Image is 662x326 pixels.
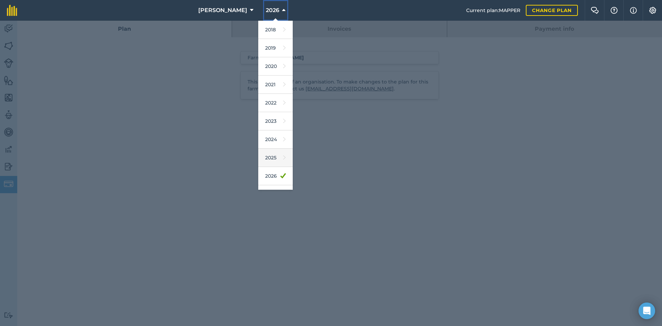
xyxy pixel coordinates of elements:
div: Open Intercom Messenger [639,303,655,319]
a: Change plan [526,5,578,16]
img: A question mark icon [610,7,618,14]
span: [PERSON_NAME] [198,6,247,14]
a: 2021 [258,76,293,94]
a: 2019 [258,39,293,57]
a: 2027 [258,185,293,204]
img: fieldmargin Logo [7,5,17,16]
a: 2026 [258,167,293,185]
img: svg+xml;base64,PHN2ZyB4bWxucz0iaHR0cDovL3d3dy53My5vcmcvMjAwMC9zdmciIHdpZHRoPSIxNyIgaGVpZ2h0PSIxNy... [630,6,637,14]
a: 2018 [258,21,293,39]
a: 2020 [258,57,293,76]
a: 2024 [258,130,293,149]
a: 2023 [258,112,293,130]
span: 2026 [266,6,279,14]
img: A cog icon [649,7,657,14]
a: 2022 [258,94,293,112]
img: Two speech bubbles overlapping with the left bubble in the forefront [591,7,599,14]
span: Current plan : MAPPER [466,7,520,14]
a: 2025 [258,149,293,167]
